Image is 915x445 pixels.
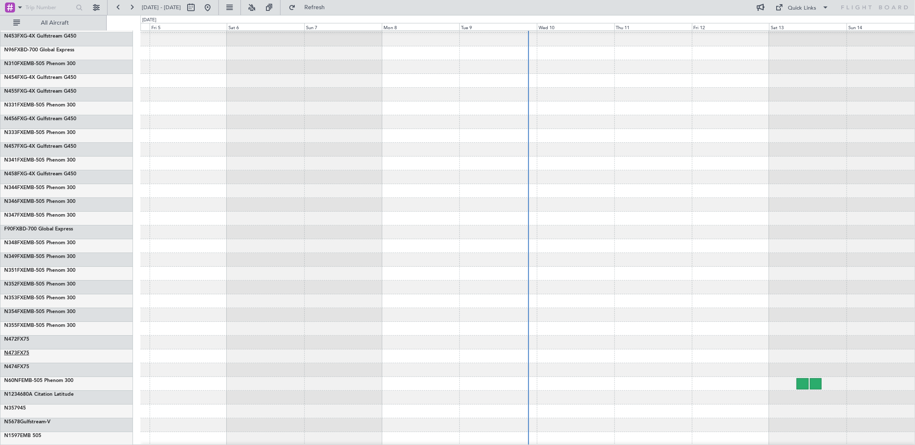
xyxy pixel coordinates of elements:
span: N453FX [4,34,23,39]
button: All Aircraft [9,16,90,30]
span: N344FX [4,185,23,190]
div: Sun 7 [304,23,382,30]
span: All Aircraft [22,20,88,26]
div: Thu 11 [614,23,692,30]
a: N458FXG-4X Gulfstream G450 [4,172,76,177]
div: Sat 6 [227,23,304,30]
div: Fri 12 [692,23,770,30]
div: Sat 13 [769,23,847,30]
span: N331FX [4,103,23,108]
a: N347FXEMB-505 Phenom 300 [4,213,75,218]
span: N473FX [4,351,23,356]
span: N351FX [4,268,23,273]
a: N357945 [4,406,26,411]
span: N355FX [4,323,23,328]
span: N333FX [4,130,23,135]
a: N1597EMB 505 [4,433,41,438]
span: N474FX [4,364,23,369]
span: N354FX [4,309,23,314]
a: N456FXG-4X Gulfstream G450 [4,116,76,121]
a: N346FXEMB-505 Phenom 300 [4,199,75,204]
a: N1234680A Citation Latitude [4,392,74,397]
a: N353FXEMB-505 Phenom 300 [4,296,75,301]
a: N348FXEMB-505 Phenom 300 [4,240,75,245]
span: N348FX [4,240,23,245]
a: N331FXEMB-505 Phenom 300 [4,103,75,108]
span: N455FX [4,89,23,94]
a: N474FX75 [4,364,29,369]
div: Mon 8 [382,23,459,30]
span: N456FX [4,116,23,121]
div: Tue 9 [459,23,537,30]
span: N454FX [4,75,23,80]
a: N5678Gulfstream-V [4,420,50,425]
span: N472FX [4,337,23,342]
span: N347FX [4,213,23,218]
a: N351FXEMB-505 Phenom 300 [4,268,75,273]
span: N60NF [4,378,21,383]
span: N346FX [4,199,23,204]
span: N5678 [4,420,20,425]
span: N3579 [4,406,20,411]
a: N349FXEMB-505 Phenom 300 [4,254,75,259]
a: N310FXEMB-505 Phenom 300 [4,61,75,66]
a: N60NFEMB-505 Phenom 300 [4,378,73,383]
a: F90FXBD-700 Global Express [4,227,73,232]
span: N96FX [4,48,20,53]
div: Fri 5 [150,23,227,30]
span: N457FX [4,144,23,149]
a: N454FXG-4X Gulfstream G450 [4,75,76,80]
a: N455FXG-4X Gulfstream G450 [4,89,76,94]
a: N457FXG-4X Gulfstream G450 [4,144,76,149]
span: N353FX [4,296,23,301]
button: Quick Links [772,1,833,14]
a: N333FXEMB-505 Phenom 300 [4,130,75,135]
span: N458FX [4,172,23,177]
button: Refresh [285,1,335,14]
span: N1597 [4,433,20,438]
a: N354FXEMB-505 Phenom 300 [4,309,75,314]
span: N341FX [4,158,23,163]
a: N96FXBD-700 Global Express [4,48,74,53]
a: N453FXG-4X Gulfstream G450 [4,34,76,39]
span: N310FX [4,61,23,66]
span: F90FX [4,227,19,232]
a: N344FXEMB-505 Phenom 300 [4,185,75,190]
div: Quick Links [788,4,817,13]
a: N355FXEMB-505 Phenom 300 [4,323,75,328]
div: [DATE] [142,17,156,24]
span: N349FX [4,254,23,259]
div: Wed 10 [537,23,614,30]
a: N352FXEMB-505 Phenom 300 [4,282,75,287]
span: [DATE] - [DATE] [142,4,181,11]
a: N341FXEMB-505 Phenom 300 [4,158,75,163]
a: N473FX75 [4,351,29,356]
span: Refresh [297,5,332,10]
span: N1234 [4,392,20,397]
input: Trip Number [25,1,72,14]
a: N472FX75 [4,337,29,342]
span: N352FX [4,282,23,287]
